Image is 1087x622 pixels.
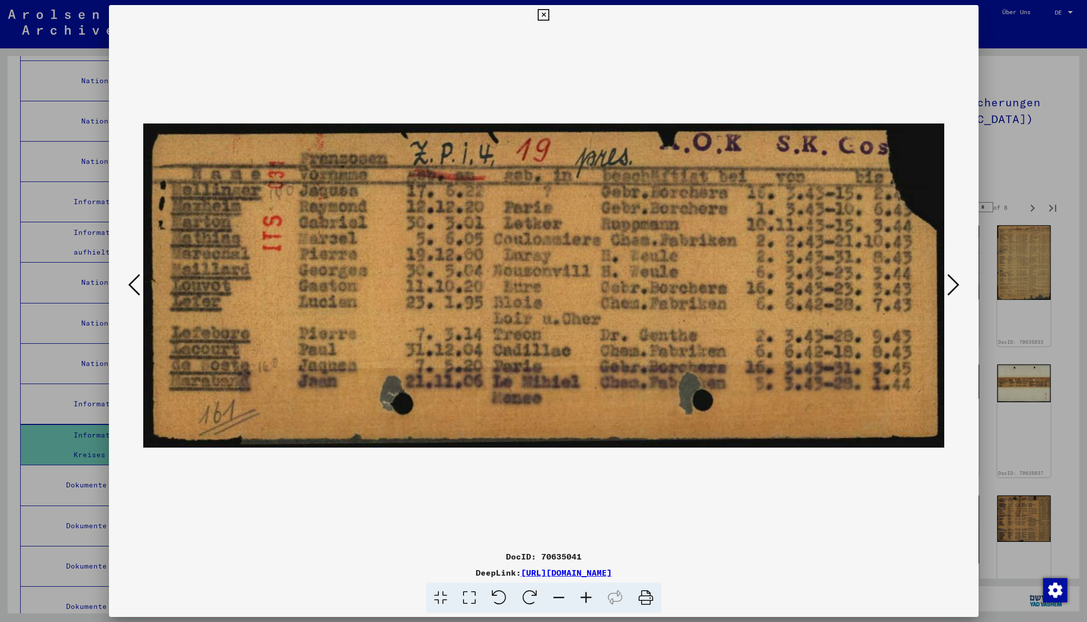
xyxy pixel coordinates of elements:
img: Zustimmung ändern [1043,578,1067,602]
a: [URL][DOMAIN_NAME] [521,568,612,578]
img: 001.jpg [143,25,944,546]
div: DeepLink: [109,567,979,579]
div: Zustimmung ändern [1043,578,1067,602]
div: DocID: 70635041 [109,550,979,563]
